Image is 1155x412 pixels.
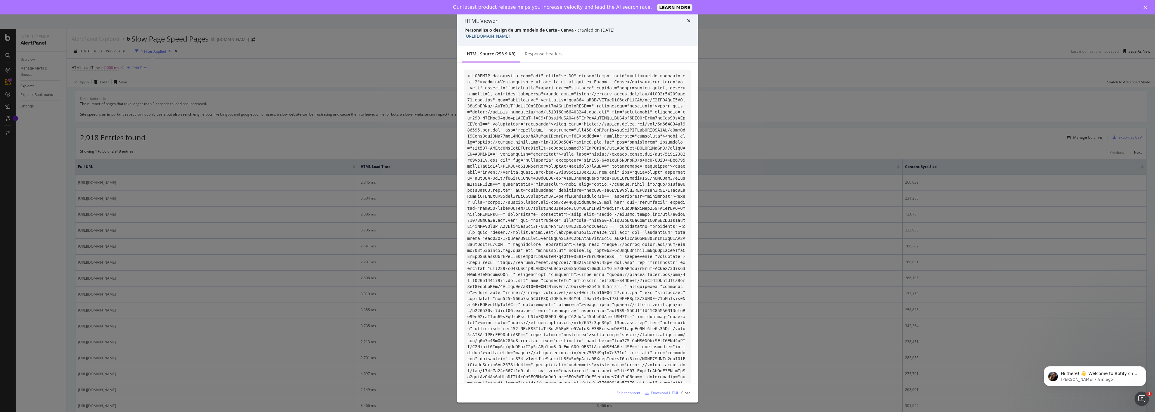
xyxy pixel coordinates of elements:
iframe: Intercom live chat [1135,392,1149,406]
div: modal [457,10,698,402]
span: 1 [1147,392,1152,396]
strong: Personalize o design de um modelo de Carta - Canva [464,27,574,33]
iframe: Intercom notifications message [1035,354,1155,396]
div: HTML Viewer [464,17,497,25]
div: HTML source (253.9 KB) [467,51,515,57]
div: - crawled on [DATE] [464,27,691,33]
button: Download HTML [643,388,679,398]
a: [URL][DOMAIN_NAME] [464,33,510,39]
div: Select content [617,390,640,395]
div: Close [1144,5,1150,9]
div: Our latest product release helps you increase velocity and lead the AI search race. [453,4,652,10]
div: times [687,17,691,25]
div: Response Headers [525,51,562,57]
a: LEARN MORE [657,4,693,11]
button: Close [681,388,691,398]
div: Download HTML [651,390,679,395]
div: Close [681,390,691,395]
button: Select content [612,388,640,398]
